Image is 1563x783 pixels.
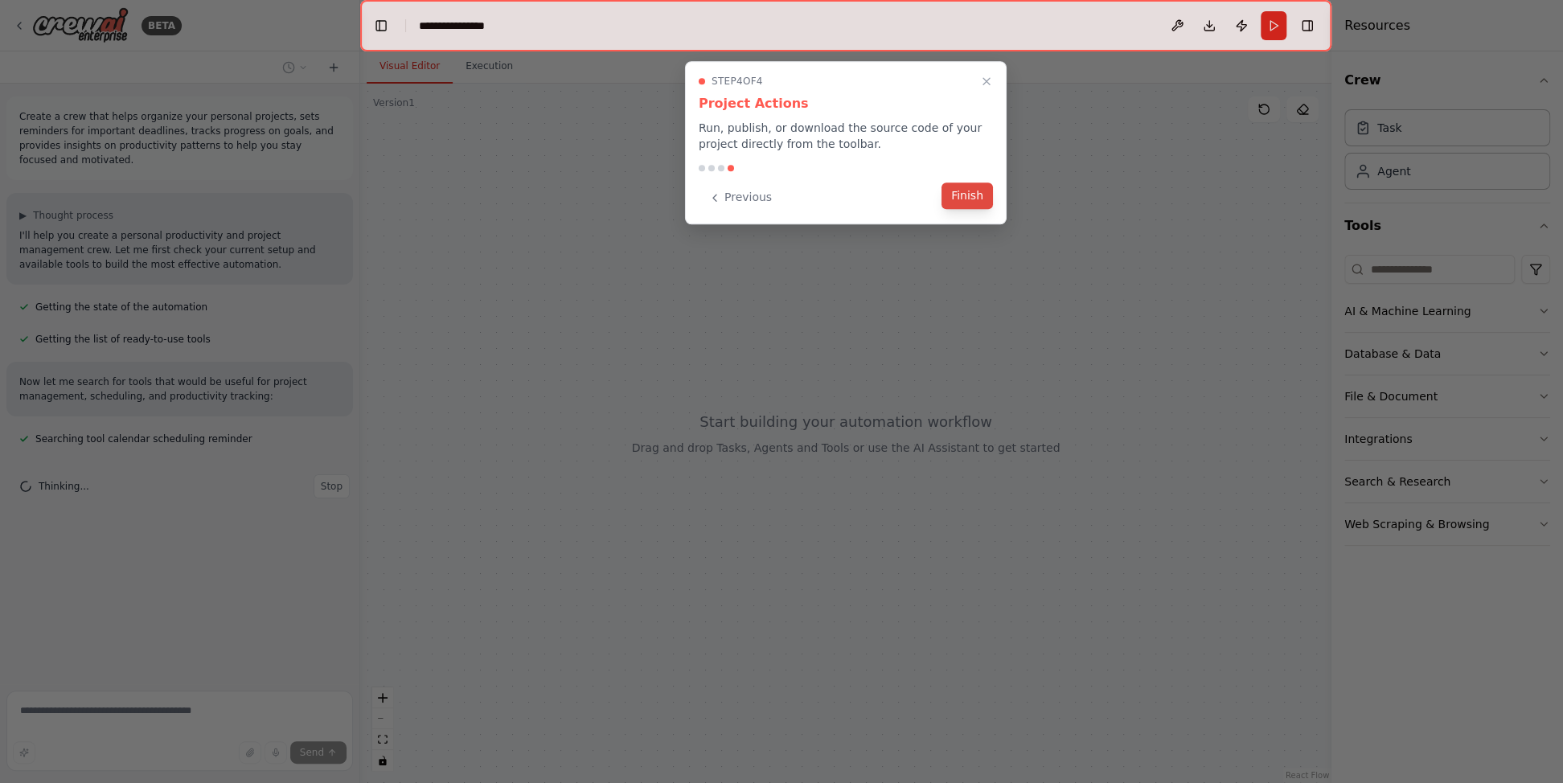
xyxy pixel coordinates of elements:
button: Previous [699,184,781,211]
h3: Project Actions [699,94,993,113]
button: Hide left sidebar [370,14,392,37]
p: Run, publish, or download the source code of your project directly from the toolbar. [699,120,993,152]
button: Finish [941,182,993,209]
button: Close walkthrough [977,72,996,91]
span: Step 4 of 4 [712,75,763,88]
